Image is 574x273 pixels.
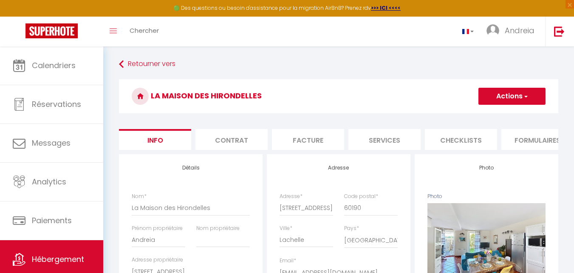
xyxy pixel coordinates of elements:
[196,224,240,233] label: Nom propriétaire
[348,129,421,150] li: Services
[119,57,558,72] a: Retourner vers
[280,165,398,171] h4: Adresse
[132,193,147,201] label: Nom
[371,4,401,11] a: >>> ICI <<<<
[344,224,359,233] label: Pays
[344,193,378,201] label: Code postal
[132,224,183,233] label: Prénom propriétaire
[280,224,292,233] label: Ville
[32,99,81,109] span: Réservations
[132,256,183,264] label: Adresse propriétaire
[119,79,558,113] h3: La Maison des Hirondelles
[32,254,84,264] span: Hébergement
[195,129,268,150] li: Contrat
[280,257,296,265] label: Email
[280,193,303,201] label: Adresse
[130,26,159,35] span: Chercher
[132,165,250,171] h4: Détails
[427,165,546,171] h4: Photo
[32,60,76,71] span: Calendriers
[486,24,499,37] img: ...
[119,129,191,150] li: Info
[427,193,442,201] label: Photo
[554,26,565,37] img: logout
[272,129,344,150] li: Facture
[480,17,545,46] a: ... Andreia
[501,129,574,150] li: Formulaires
[32,176,66,187] span: Analytics
[478,88,546,105] button: Actions
[425,129,497,150] li: Checklists
[32,138,71,148] span: Messages
[25,23,78,38] img: Super Booking
[123,17,165,46] a: Chercher
[32,215,72,226] span: Paiements
[505,25,534,36] span: Andreia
